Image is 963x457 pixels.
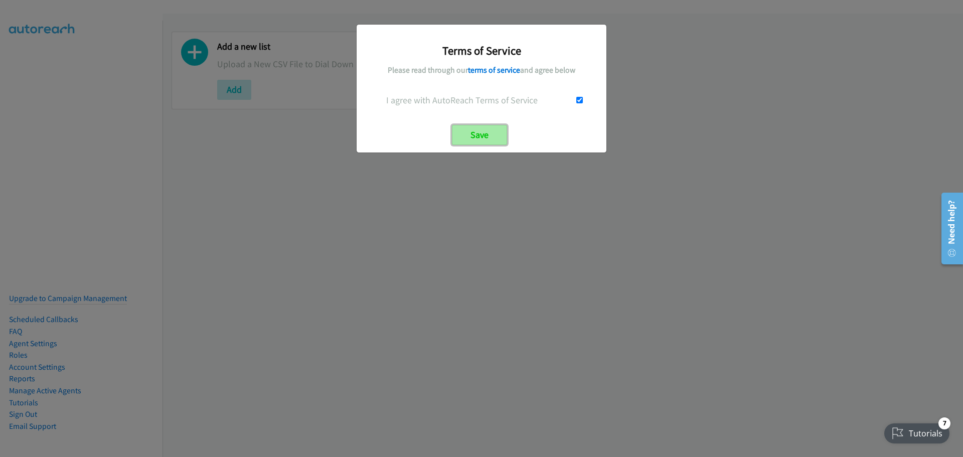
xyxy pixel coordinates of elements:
iframe: Resource Center [934,189,963,268]
iframe: Checklist [878,413,955,449]
h5: Please read through our and agree below [364,65,599,75]
label: I agree with AutoReach Terms of Service [364,93,560,107]
h3: Terms of Service [364,44,599,58]
input: Save [452,125,507,145]
a: terms of service [468,65,520,75]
